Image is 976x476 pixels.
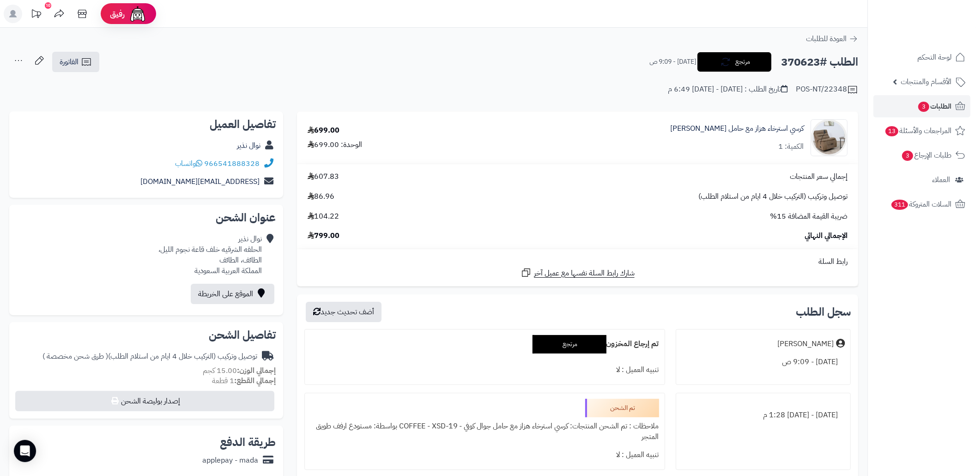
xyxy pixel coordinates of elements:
[234,375,276,386] strong: إجمالي القطع:
[220,437,276,448] h2: طريقة الدفع
[790,171,848,182] span: إجمالي سعر المنتجات
[308,140,362,150] div: الوحدة: 699.00
[42,351,257,362] div: توصيل وتركيب (التركيب خلال 4 ايام من استلام الطلب)
[212,375,276,386] small: 1 قطعة
[308,191,334,202] span: 86.96
[668,84,788,95] div: تاريخ الطلب : [DATE] - [DATE] 6:49 م
[585,399,659,417] div: تم الشحن
[649,57,696,67] small: [DATE] - 9:09 ص
[17,330,276,341] h2: تفاصيل الشحن
[60,56,79,67] span: الفاتورة
[770,211,848,222] span: ضريبة القيمة المضافة 15%
[781,53,858,72] h2: الطلب #370623
[901,75,952,88] span: الأقسام والمنتجات
[682,353,845,371] div: [DATE] - 9:09 ص
[873,144,970,166] a: طلبات الإرجاع3
[128,5,147,23] img: ai-face.png
[202,455,258,466] div: applepay - mada
[682,406,845,424] div: [DATE] - [DATE] 1:28 م
[805,231,848,241] span: الإجمالي النهائي
[698,191,848,202] span: توصيل وتركيب (التركيب خلال 4 ايام من استلام الطلب)
[17,119,276,130] h2: تفاصيل العميل
[901,149,952,162] span: طلبات الإرجاع
[310,446,659,464] div: تنبيه العميل : لا
[885,126,898,136] span: 13
[932,173,950,186] span: العملاء
[891,200,908,210] span: 311
[140,176,260,187] a: [EMAIL_ADDRESS][DOMAIN_NAME]
[308,211,339,222] span: 104.22
[891,198,952,211] span: السلات المتروكة
[917,51,952,64] span: لوحة التحكم
[873,46,970,68] a: لوحة التحكم
[521,267,635,279] a: شارك رابط السلة نفسها مع عميل آخر
[873,95,970,117] a: الطلبات3
[204,158,260,169] a: 966541888328
[191,284,274,304] a: الموقع على الخريطة
[873,193,970,215] a: السلات المتروكة311
[308,231,339,241] span: 799.00
[14,440,36,462] div: Open Intercom Messenger
[310,361,659,379] div: تنبيه العميل : لا
[806,33,858,44] a: العودة للطلبات
[806,33,847,44] span: العودة للطلبات
[777,339,834,349] div: [PERSON_NAME]
[52,52,99,72] a: الفاتورة
[796,84,858,95] div: POS-NT/22348
[110,8,125,19] span: رفيق
[17,212,276,223] h2: عنوان الشحن
[310,417,659,446] div: ملاحظات : تم الشحن المنتجات: كرسي استرخاء هزاز مع حامل جوال كوفي - COFFEE - XSD-19 بواسطة: مستودع...
[697,52,771,72] button: مرتجع
[15,391,274,411] button: إصدار بوليصة الشحن
[24,5,48,25] a: تحديثات المنصة
[918,102,929,112] span: 3
[811,119,847,156] img: 1742732819-1-90x90.jpg
[42,351,108,362] span: ( طرق شحن مخصصة )
[778,141,804,152] div: الكمية: 1
[308,125,339,136] div: 699.00
[917,100,952,113] span: الطلبات
[796,306,851,317] h3: سجل الطلب
[45,2,51,9] div: 10
[873,169,970,191] a: العملاء
[203,365,276,376] small: 15.00 كجم
[670,123,804,134] a: كرسي استرخاء هزاز مع حامل [PERSON_NAME]
[237,365,276,376] strong: إجمالي الوزن:
[306,302,382,322] button: أضف تحديث جديد
[902,151,913,161] span: 3
[873,120,970,142] a: المراجعات والأسئلة13
[533,335,606,354] div: مرتجع
[913,24,967,43] img: logo-2.png
[606,338,659,349] b: تم إرجاع المخزون
[308,171,339,182] span: 607.83
[158,234,262,276] div: نوال نذير الحلقه الشرقيه خلف قاعة نجوم الليل، الطائف، الطائف المملكة العربية السعودية
[237,140,261,151] a: نوال نذير
[301,256,855,267] div: رابط السلة
[534,268,635,279] span: شارك رابط السلة نفسها مع عميل آخر
[885,124,952,137] span: المراجعات والأسئلة
[175,158,202,169] a: واتساب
